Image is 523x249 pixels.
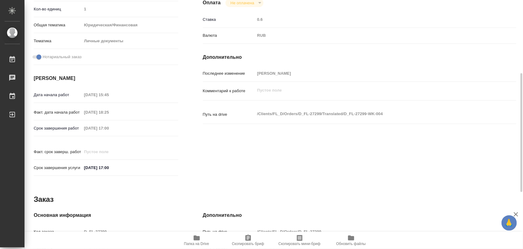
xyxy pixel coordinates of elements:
[229,0,256,6] button: Не оплачена
[232,242,264,246] span: Скопировать бриф
[336,242,366,246] span: Обновить файлы
[82,147,135,156] input: Пустое поле
[34,109,82,115] p: Факт. дата начала работ
[82,124,135,133] input: Пустое поле
[34,6,82,12] p: Кол-во единиц
[203,70,255,77] p: Последнее изменение
[255,227,490,236] input: Пустое поле
[255,69,490,78] input: Пустое поле
[255,109,490,119] textarea: /Clients/FL_D/Orders/D_FL-27299/Translated/D_FL-27299-WK-004
[34,194,54,204] h2: Заказ
[82,227,178,236] input: Пустое поле
[82,36,178,46] div: Личные документы
[203,111,255,118] p: Путь на drive
[82,163,135,172] input: ✎ Введи что-нибудь
[222,232,274,249] button: Скопировать бриф
[255,15,490,24] input: Пустое поле
[203,32,255,39] p: Валюта
[34,165,82,171] p: Срок завершения услуги
[203,88,255,94] p: Комментарий к работе
[203,212,516,219] h4: Дополнительно
[279,242,320,246] span: Скопировать мини-бриф
[34,92,82,98] p: Дата начала работ
[34,212,178,219] h4: Основная информация
[34,125,82,131] p: Срок завершения работ
[502,215,517,231] button: 🙏
[82,20,178,30] div: Юридическая/Финансовая
[82,108,135,117] input: Пустое поле
[82,90,135,99] input: Пустое поле
[274,232,325,249] button: Скопировать мини-бриф
[203,54,516,61] h4: Дополнительно
[171,232,222,249] button: Папка на Drive
[34,75,178,82] h4: [PERSON_NAME]
[184,242,209,246] span: Папка на Drive
[34,38,82,44] p: Тематика
[34,149,82,155] p: Факт. срок заверш. работ
[43,54,81,60] span: Нотариальный заказ
[203,17,255,23] p: Ставка
[34,22,82,28] p: Общая тематика
[504,217,514,229] span: 🙏
[203,229,255,235] p: Путь на drive
[82,5,178,13] input: Пустое поле
[255,30,490,41] div: RUB
[34,229,82,235] p: Код заказа
[325,232,377,249] button: Обновить файлы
